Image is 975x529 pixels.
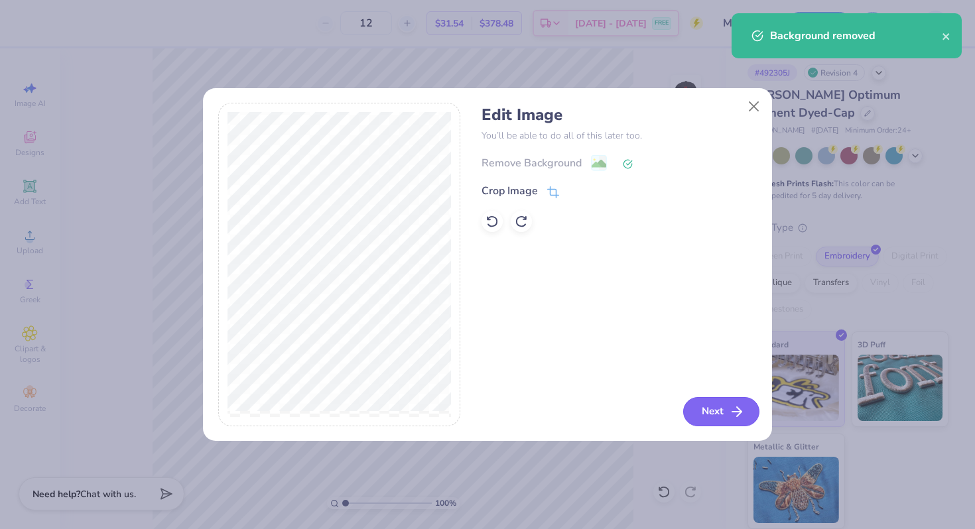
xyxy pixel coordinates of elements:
div: Background removed [770,28,942,44]
p: You’ll be able to do all of this later too. [482,129,757,143]
button: Close [742,93,767,119]
button: Next [683,397,759,426]
h4: Edit Image [482,105,757,125]
div: Crop Image [482,183,538,199]
button: close [942,28,951,44]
